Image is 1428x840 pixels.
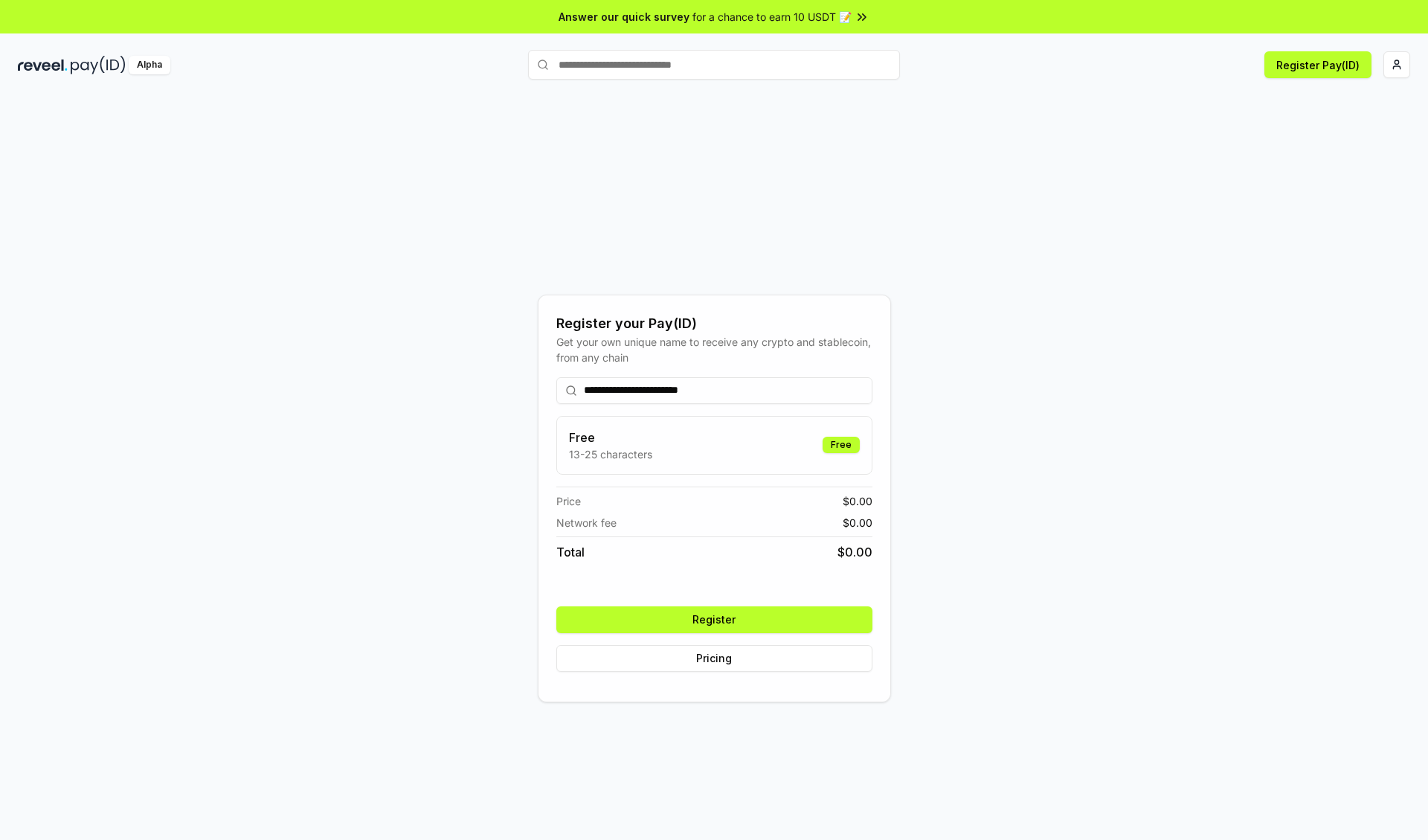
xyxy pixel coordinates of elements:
[18,56,68,74] img: reveel_dark
[556,515,617,530] span: Network fee
[837,543,872,561] span: $ 0.00
[556,606,872,633] button: Register
[559,9,689,25] span: Answer our quick survey
[843,493,872,509] span: $ 0.00
[129,56,170,74] div: Alpha
[1264,51,1371,78] button: Register Pay(ID)
[556,543,585,561] span: Total
[692,9,852,25] span: for a chance to earn 10 USDT 📝
[556,645,872,672] button: Pricing
[556,334,872,365] div: Get your own unique name to receive any crypto and stablecoin, from any chain
[71,56,126,74] img: pay_id
[823,437,860,453] div: Free
[569,446,652,462] p: 13-25 characters
[556,313,872,334] div: Register your Pay(ID)
[569,429,652,446] h3: Free
[556,493,581,509] span: Price
[843,515,872,530] span: $ 0.00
